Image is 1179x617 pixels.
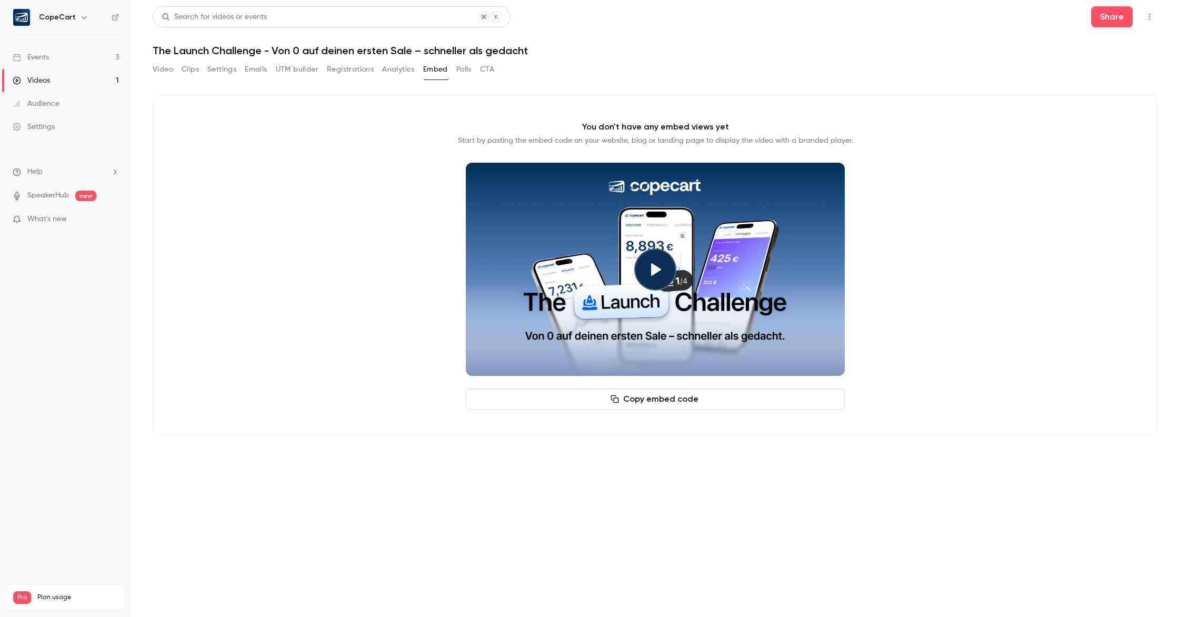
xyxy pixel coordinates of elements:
[13,9,30,26] img: CopeCart
[458,135,853,146] p: Start by pasting the embed code on your website, blog or landing page to display the video with a...
[582,121,729,133] p: You don't have any embed views yet
[480,61,494,78] button: CTA
[37,593,118,602] span: Plan usage
[13,98,59,109] div: Audience
[1091,6,1133,27] button: Share
[27,214,67,225] span: What's new
[39,12,76,23] h6: CopeCart
[207,61,236,78] button: Settings
[153,44,1158,57] h1: The Launch Challenge - Von 0 auf deinen ersten Sale – schneller als gedacht
[466,163,845,376] section: Cover
[1141,8,1158,25] button: Top Bar Actions
[162,12,267,23] div: Search for videos or events
[423,61,448,78] button: Embed
[27,166,43,177] span: Help
[13,591,31,604] span: Pro
[327,61,374,78] button: Registrations
[13,75,50,86] div: Videos
[466,389,845,410] button: Copy embed code
[634,248,676,291] button: Play video
[245,61,267,78] button: Emails
[13,52,49,63] div: Events
[182,61,199,78] button: Clips
[13,166,119,177] li: help-dropdown-opener
[13,122,55,132] div: Settings
[27,190,69,201] a: SpeakerHub
[382,61,415,78] button: Analytics
[276,61,318,78] button: UTM builder
[75,191,96,201] span: new
[456,61,472,78] button: Polls
[153,61,173,78] button: Video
